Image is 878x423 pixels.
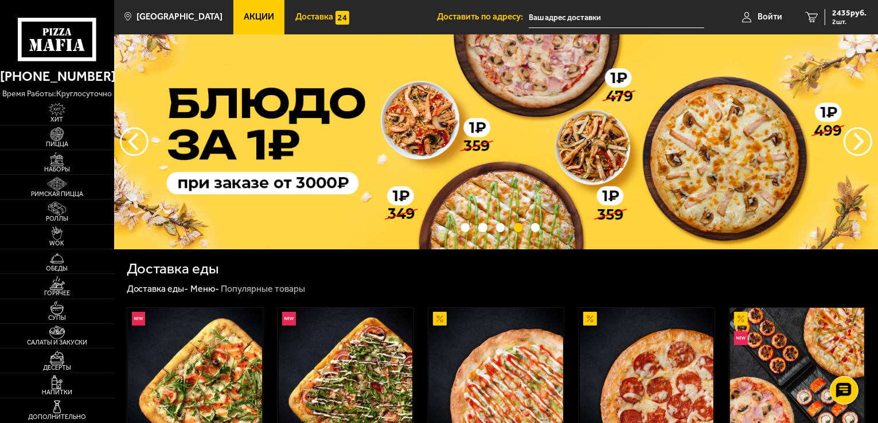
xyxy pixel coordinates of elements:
[461,223,470,232] button: точки переключения
[244,13,274,21] span: Акции
[136,13,223,21] span: [GEOGRAPHIC_DATA]
[531,223,540,232] button: точки переключения
[734,331,748,345] img: Новинка
[190,283,219,294] a: Меню-
[127,261,219,276] h1: Доставка еды
[335,11,349,25] img: 15daf4d41897b9f0e9f617042186c801.svg
[120,127,149,156] button: следующий
[583,312,597,326] img: Акционный
[496,223,505,232] button: точки переключения
[127,283,189,294] a: Доставка еды-
[437,13,529,21] span: Доставить по адресу:
[282,312,296,326] img: Новинка
[295,13,333,21] span: Доставка
[433,312,447,326] img: Акционный
[832,18,867,25] span: 2 шт.
[514,223,522,232] button: точки переключения
[221,283,305,295] div: Популярные товары
[832,9,867,17] span: 2435 руб.
[132,312,146,326] img: Новинка
[844,127,872,156] button: предыдущий
[478,223,487,232] button: точки переключения
[529,7,704,28] input: Ваш адрес доставки
[758,13,782,21] span: Войти
[734,312,748,326] img: Акционный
